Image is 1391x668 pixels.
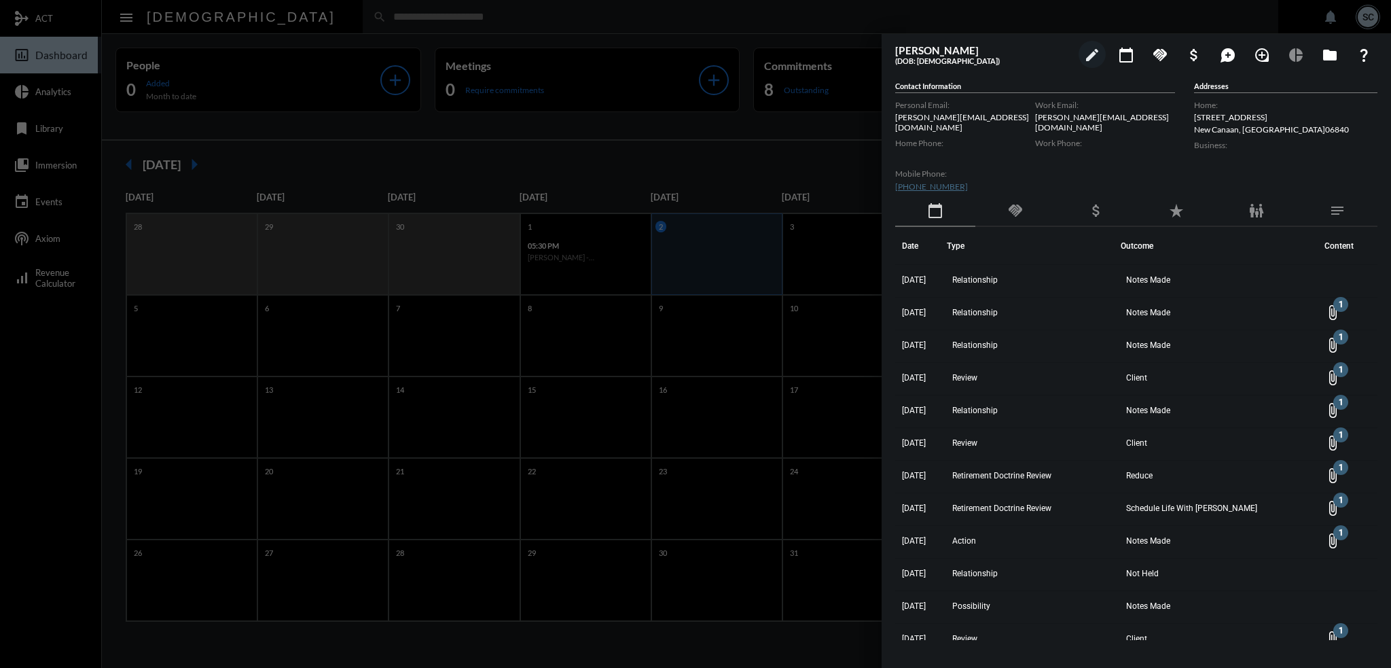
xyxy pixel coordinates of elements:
[1324,337,1341,353] mat-icon: Open Content List
[1121,227,1318,265] th: Outcome
[952,275,998,285] span: Relationship
[1329,203,1345,219] mat-icon: notes
[1126,373,1147,383] span: Client
[1324,468,1341,484] mat-icon: Open Content List
[1035,138,1175,148] label: Work Phone:
[902,569,926,578] span: [DATE]
[1194,112,1377,122] p: [STREET_ADDRESS]
[1126,569,1159,578] span: Not Held
[895,56,1072,65] h5: (DOB: [DEMOGRAPHIC_DATA])
[952,504,1051,513] span: Retirement Doctrine Review
[1324,631,1341,647] mat-icon: Open Content List
[1248,41,1276,68] button: Add Introduction
[902,373,926,383] span: [DATE]
[1113,41,1140,68] button: Add meeting
[1118,47,1134,63] mat-icon: calendar_today
[952,634,977,644] span: Review
[1356,47,1372,63] mat-icon: question_mark
[1194,100,1377,110] label: Home:
[1035,100,1175,110] label: Work Email:
[902,340,926,350] span: [DATE]
[1350,41,1377,68] button: What If?
[1324,533,1341,549] mat-icon: Open Content List
[902,601,926,611] span: [DATE]
[1035,112,1175,133] p: [PERSON_NAME][EMAIL_ADDRESS][DOMAIN_NAME]
[952,536,976,546] span: Action
[1126,536,1170,546] span: Notes Made
[952,373,977,383] span: Review
[1084,47,1100,63] mat-icon: edit
[1088,203,1104,219] mat-icon: attach_money
[1126,601,1170,611] span: Notes Made
[927,203,943,219] mat-icon: calendar_today
[902,471,926,480] span: [DATE]
[895,112,1035,133] p: [PERSON_NAME][EMAIL_ADDRESS][DOMAIN_NAME]
[952,308,998,317] span: Relationship
[1194,140,1377,150] label: Business:
[1180,41,1208,68] button: Add Business
[1248,203,1265,219] mat-icon: family_restroom
[1194,82,1377,93] h5: Addresses
[1324,370,1341,386] mat-icon: Open Content List
[1324,435,1341,451] mat-icon: Open Content List
[902,275,926,285] span: [DATE]
[1126,504,1257,513] span: Schedule Life With [PERSON_NAME]
[952,406,998,415] span: Relationship
[1007,203,1024,219] mat-icon: handshake
[1288,47,1304,63] mat-icon: pie_chart
[1254,47,1270,63] mat-icon: loupe
[1214,41,1242,68] button: Add Mention
[1168,203,1185,219] mat-icon: star_rate
[895,181,968,192] a: [PHONE_NUMBER]
[895,138,1035,148] label: Home Phone:
[895,82,1175,93] h5: Contact Information
[1126,438,1147,448] span: Client
[895,44,1072,56] h3: [PERSON_NAME]
[1194,124,1377,135] p: New Canaan , [GEOGRAPHIC_DATA] 06840
[1220,47,1236,63] mat-icon: maps_ugc
[1324,304,1341,321] mat-icon: Open Content List
[902,308,926,317] span: [DATE]
[952,340,998,350] span: Relationship
[1126,340,1170,350] span: Notes Made
[952,438,977,448] span: Review
[1186,47,1202,63] mat-icon: attach_money
[1126,406,1170,415] span: Notes Made
[1318,227,1377,265] th: Content
[895,100,1035,110] label: Personal Email:
[952,569,998,578] span: Relationship
[1126,634,1147,644] span: Client
[1322,47,1338,63] mat-icon: folder
[902,536,926,546] span: [DATE]
[1079,41,1106,68] button: edit person
[1126,308,1170,317] span: Notes Made
[1324,500,1341,516] mat-icon: Open Content List
[902,504,926,513] span: [DATE]
[947,227,1121,265] th: Type
[902,634,926,644] span: [DATE]
[1126,471,1153,480] span: Reduce
[952,471,1051,480] span: Retirement Doctrine Review
[895,169,1035,179] label: Mobile Phone:
[952,601,990,611] span: Possibility
[895,227,947,265] th: Date
[902,438,926,448] span: [DATE]
[1282,41,1309,68] button: Data Capturing Calculator
[1146,41,1174,68] button: Add Commitment
[1316,41,1343,68] button: Archives
[1152,47,1168,63] mat-icon: handshake
[1324,402,1341,419] mat-icon: Open Content List
[902,406,926,415] span: [DATE]
[1126,275,1170,285] span: Notes Made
